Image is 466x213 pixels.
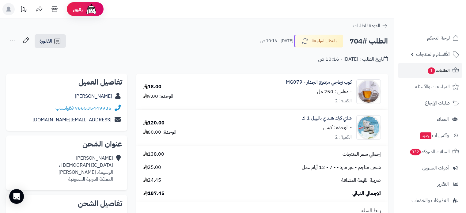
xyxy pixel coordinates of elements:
a: وآتس آبجديد [398,128,462,143]
span: التطبيقات والخدمات [411,196,449,205]
small: [DATE] - 10:16 ص [260,38,293,44]
a: [PERSON_NAME] [75,93,112,100]
span: 332 [410,149,421,156]
a: المراجعات والأسئلة [398,79,462,94]
h2: تفاصيل العميل [11,78,122,86]
span: العملاء [437,115,449,124]
span: رفيق [73,6,83,13]
a: تحديثات المنصة [16,3,32,17]
div: Open Intercom Messenger [9,189,24,204]
span: ضريبة القيمة المضافة [341,177,381,184]
div: 18.00 [143,83,161,90]
a: واتساب [55,105,74,112]
a: 966535449935 [75,105,112,112]
img: logo-2.png [424,13,460,25]
div: الكمية: 2 [335,134,352,141]
div: 120.00 [143,120,165,127]
h2: تفاصيل الشحن [11,200,122,207]
a: الفاتورة [35,34,66,48]
span: السلات المتروكة [409,147,450,156]
span: طلبات الإرجاع [425,99,450,107]
span: المراجعات والأسئلة [415,82,450,91]
h2: عنوان الشحن [11,140,122,148]
img: 1735378284-1703022283-%D8%B4%D8%AA%D8%A7%D8%A1%20%D8%AF%D8%A7%D9%81%D8%A6%20%D9%85%D8%B9%20%D8%B4... [357,115,381,140]
span: الإجمالي النهائي [352,190,381,197]
a: العودة للطلبات [353,22,388,29]
a: السلات المتروكة332 [398,144,462,159]
span: شحن مناجم - غير مبرد - - 7 - 12 أيام عمل [302,164,381,171]
a: لوحة التحكم [398,31,462,45]
span: 1 [427,67,435,74]
a: طلبات الإرجاع [398,96,462,110]
span: 187.45 [143,190,165,197]
a: العملاء [398,112,462,127]
small: - الوحدة : كيس [323,124,352,131]
h2: الطلب #704 [350,35,388,48]
span: التقارير [437,180,449,188]
span: الطلبات [427,66,450,75]
span: جديد [420,132,431,139]
button: بانتظار المراجعة [294,35,343,48]
img: 1722434422-82-90x90.gif [357,79,381,104]
span: العودة للطلبات [353,22,380,29]
small: - مقاس : 250 مل [317,88,352,95]
div: الوحدة: 60.00 [143,129,176,136]
a: شاي كرك هندي بالهيل 1 ك [302,115,352,122]
a: [EMAIL_ADDRESS][DOMAIN_NAME] [32,116,112,124]
img: ai-face.png [85,3,97,15]
span: لوحة التحكم [427,34,450,42]
div: [PERSON_NAME] [DEMOGRAPHIC_DATA] ، الوسيعة، [PERSON_NAME] المملكة العربية السعودية [59,155,113,183]
div: تاريخ الطلب : [DATE] - 10:16 ص [318,56,388,63]
span: وآتس آب [419,131,449,140]
span: أدوات التسويق [422,164,449,172]
div: الوحدة: 9.00 [143,93,173,100]
a: أدوات التسويق [398,161,462,175]
a: التقارير [398,177,462,192]
div: الكمية: 2 [335,97,352,105]
span: 138.00 [143,151,164,158]
span: الأقسام والمنتجات [416,50,450,59]
span: إجمالي سعر المنتجات [343,151,381,158]
span: 24.45 [143,177,161,184]
a: الطلبات1 [398,63,462,78]
a: كوب زجاجي مزدوج الجدار - MG079 [286,79,352,86]
span: 25.00 [143,164,161,171]
span: الفاتورة [40,37,52,45]
a: التطبيقات والخدمات [398,193,462,208]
